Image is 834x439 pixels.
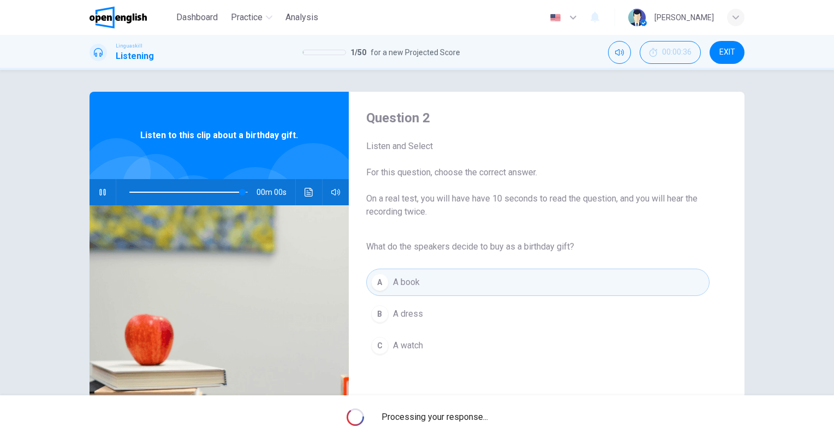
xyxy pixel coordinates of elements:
[90,7,172,28] a: OpenEnglish logo
[231,11,263,24] span: Practice
[719,48,735,57] span: EXIT
[366,140,710,153] span: Listen and Select
[549,14,562,22] img: en
[300,179,318,205] button: Click to see the audio transcription
[366,192,710,218] span: On a real test, you will have have 10 seconds to read the question, and you will hear the recordi...
[366,240,710,253] span: What do the speakers decide to buy as a birthday gift?
[371,337,389,354] div: C
[281,8,323,27] button: Analysis
[628,9,646,26] img: Profile picture
[285,11,318,24] span: Analysis
[176,11,218,24] span: Dashboard
[366,332,710,359] button: CA watch
[640,41,701,64] button: 00:00:36
[654,11,714,24] div: [PERSON_NAME]
[116,42,142,50] span: Linguaskill
[640,41,701,64] div: Hide
[227,8,277,27] button: Practice
[366,109,710,127] h4: Question 2
[116,50,154,63] h1: Listening
[371,46,460,59] span: for a new Projected Score
[382,411,488,424] span: Processing your response...
[662,48,692,57] span: 00:00:36
[366,300,710,328] button: BA dress
[710,41,744,64] button: EXIT
[140,129,298,142] span: Listen to this clip about a birthday gift.
[393,276,420,289] span: A book
[257,179,295,205] span: 00m 00s
[371,305,389,323] div: B
[393,339,423,352] span: A watch
[393,307,423,321] span: A dress
[371,274,389,291] div: A
[366,269,710,296] button: AA book
[90,7,147,28] img: OpenEnglish logo
[366,166,710,179] span: For this question, choose the correct answer.
[172,8,222,27] button: Dashboard
[350,46,366,59] span: 1 / 50
[608,41,631,64] div: Mute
